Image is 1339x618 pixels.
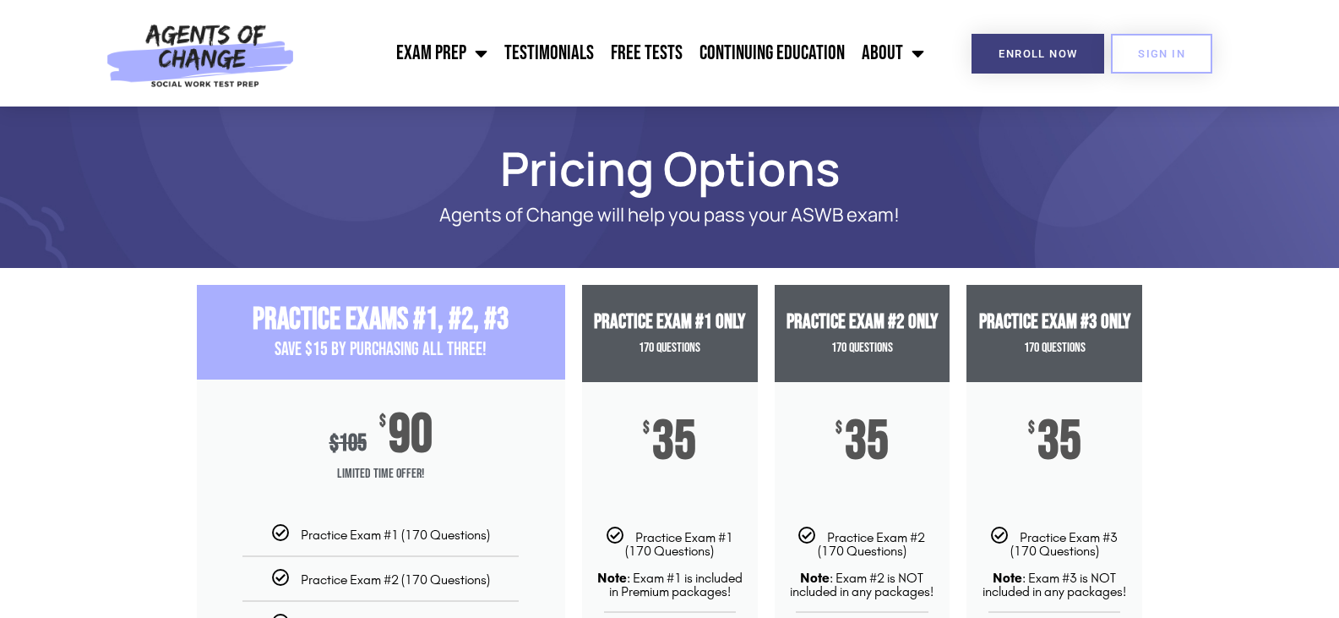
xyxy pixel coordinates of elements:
nav: Menu [303,32,933,74]
span: $ [379,413,386,430]
span: 35 [652,420,696,464]
span: $ [643,420,650,437]
span: 90 [389,413,433,457]
span: 35 [1037,420,1081,464]
a: About [853,32,933,74]
p: Agents of Change will help you pass your ASWB exam! [256,205,1084,226]
span: Practice Exam #2 (170 Questions) : Exam #2 is NOT included in any packages! [790,529,933,600]
h3: Practice Exam #2 ONLY [775,310,950,335]
a: Free Tests [602,32,691,74]
span: Practice Exam #1 (170 Questions) : Exam #1 is included in Premium packages! [597,529,743,600]
span: Enroll Now [999,48,1077,59]
span: Practice Exam #2 (170 Questions) [301,572,490,588]
a: Testimonials [496,32,602,74]
span: Limited Time Offer! [197,457,565,491]
div: 105 [329,429,367,457]
a: Exam Prep [388,32,496,74]
span: 35 [845,420,889,464]
h3: Practice Exam #3 ONLY [966,310,1142,335]
span: 170 Questions [639,340,700,356]
span: Note [993,570,1022,586]
h3: Practice ExamS #1, #2, #3 [197,302,565,338]
span: $ [1028,420,1035,437]
span: Save $15 By Purchasing All Three! [275,338,487,361]
span: Practice Exam #1 (170 Questions) [301,527,490,543]
span: Note [800,570,830,586]
b: Note [597,570,627,586]
h1: Pricing Options [188,149,1151,188]
span: 170 Questions [831,340,893,356]
span: SIGN IN [1138,48,1185,59]
span: Practice Exam #3 (170 Questions) : Exam #3 is NOT included in any packages! [982,529,1126,600]
span: 170 Questions [1024,340,1086,356]
h3: Practice Exam #1 Only [582,310,758,335]
a: SIGN IN [1111,34,1212,74]
span: $ [836,420,842,437]
span: $ [329,429,339,457]
a: Continuing Education [691,32,853,74]
a: Enroll Now [972,34,1104,74]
